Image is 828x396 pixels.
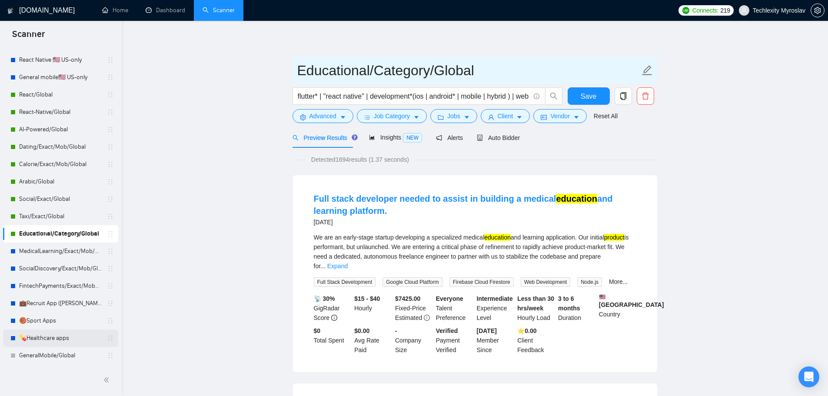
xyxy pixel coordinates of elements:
span: search [545,92,562,100]
span: Preview Results [293,134,355,141]
span: Jobs [447,111,460,121]
div: Client Feedback [515,326,556,355]
a: Arabic/Global [19,173,102,190]
button: settingAdvancedcaret-down [293,109,353,123]
span: double-left [103,376,112,384]
span: caret-down [340,114,346,120]
span: holder [107,300,114,307]
b: - [395,327,397,334]
mark: education [556,194,597,203]
span: Vendor [550,111,569,121]
a: Social/Exact/Global [19,190,102,208]
a: Reset All [594,111,618,121]
span: Node.js [577,277,602,287]
span: bars [364,114,370,120]
a: AI-Powered/Global [19,121,102,138]
span: Insights [369,134,422,141]
button: idcardVendorcaret-down [533,109,586,123]
b: ⭐️ 0.00 [517,327,536,334]
mark: education [484,234,511,241]
div: Hourly Load [515,294,556,323]
a: setting [811,7,825,14]
span: idcard [541,114,547,120]
div: [DATE] [314,217,636,227]
button: folderJobscaret-down [430,109,477,123]
span: caret-down [413,114,419,120]
span: edit [642,65,653,76]
div: Hourly [352,294,393,323]
b: [GEOGRAPHIC_DATA] [599,294,664,308]
span: folder [438,114,444,120]
b: $ 0 [314,327,321,334]
a: General mobile🇺🇸 US-only [19,69,102,86]
span: info-circle [331,315,337,321]
a: Dating/Exact/Mob/Global [19,138,102,156]
span: delete [637,92,654,100]
span: holder [107,109,114,116]
a: More... [609,278,628,285]
input: Search Freelance Jobs... [298,91,530,102]
div: Talent Preference [434,294,475,323]
span: holder [107,161,114,168]
a: React-Native/Global [19,103,102,121]
span: Auto Bidder [477,134,520,141]
span: area-chart [369,134,375,140]
b: Everyone [436,295,463,302]
mark: product [604,234,625,241]
span: holder [107,283,114,290]
b: $ 7425.00 [395,295,420,302]
b: Verified [436,327,458,334]
b: [DATE] [477,327,497,334]
a: MedicalLearning/Exact/Mob/Global (Andrii) [19,243,102,260]
span: setting [811,7,824,14]
div: Open Intercom Messenger [798,366,819,387]
a: FintechPayments/Exact/Mob+Web/Global (Andrii) [19,277,102,295]
span: holder [107,352,114,359]
span: holder [107,248,114,255]
span: Advanced [309,111,336,121]
b: $0.00 [354,327,369,334]
span: Connects: [692,6,718,15]
div: Company Size [393,326,434,355]
span: user [488,114,494,120]
a: 💊Healthcare apps [19,329,102,347]
span: Firebase Cloud Firestore [449,277,514,287]
span: holder [107,126,114,133]
img: 🇺🇸 [599,294,605,300]
a: Expand [327,263,348,270]
img: upwork-logo.png [682,7,689,14]
a: homeHome [102,7,128,14]
div: Avg Rate Paid [352,326,393,355]
button: userClientcaret-down [481,109,530,123]
span: info-circle [534,93,539,99]
span: user [741,7,747,13]
span: holder [107,213,114,220]
span: holder [107,265,114,272]
button: search [545,87,562,105]
b: Intermediate [477,295,513,302]
a: React Native 🇺🇸 US-only [19,51,102,69]
span: Estimated [395,314,422,321]
div: Country [597,294,638,323]
span: Google Cloud Platform [382,277,442,287]
a: 🏀Sport Apps [19,312,102,329]
span: NEW [403,133,422,143]
a: Taxi/Exact/Global [19,208,102,225]
div: Total Spent [312,326,353,355]
img: logo [7,4,13,18]
b: 3 to 6 months [558,295,580,312]
span: caret-down [464,114,470,120]
a: Full stack developer needed to assist in building a medicaleducationand learning platform. [314,194,613,216]
div: We are an early-stage startup developing a specialized medical and learning application. Our init... [314,233,636,271]
span: Job Category [374,111,410,121]
span: robot [477,135,483,141]
a: GeneralMobile/Global [19,347,102,364]
a: Calorie/Exact/Mob/Global [19,156,102,173]
a: SocialDiscovery/Exact/Mob/Global (Andrii) [19,260,102,277]
span: holder [107,196,114,203]
a: dashboardDashboard [146,7,185,14]
button: delete [637,87,654,105]
b: $15 - $40 [354,295,380,302]
input: Scanner name... [297,60,640,81]
div: Fixed-Price [393,294,434,323]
